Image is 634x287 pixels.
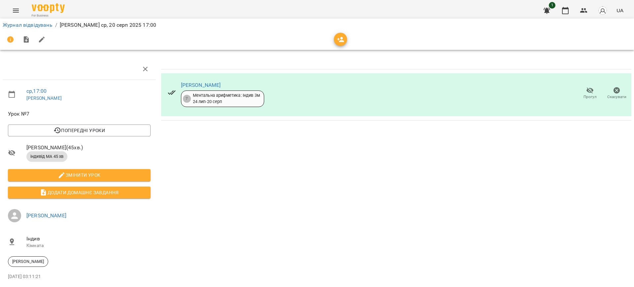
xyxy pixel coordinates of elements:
[8,259,48,265] span: [PERSON_NAME]
[8,256,48,267] div: [PERSON_NAME]
[193,92,260,105] div: Ментальна арифметика: Індив 3м 24 лип - 20 серп
[616,7,623,14] span: UA
[583,94,597,100] span: Прогул
[614,4,626,17] button: UA
[26,235,151,243] span: Індив
[8,169,151,181] button: Змінити урок
[8,273,151,280] p: [DATE] 03:11:21
[183,95,191,103] div: 7
[3,21,631,29] nav: breadcrumb
[13,189,145,197] span: Додати домашнє завдання
[607,94,626,100] span: Скасувати
[181,82,221,88] a: [PERSON_NAME]
[26,88,47,94] a: ср , 17:00
[26,242,151,249] p: Кімната
[8,125,151,136] button: Попередні уроки
[8,187,151,198] button: Додати домашнє завдання
[26,144,151,152] span: [PERSON_NAME] ( 45 хв. )
[26,154,67,160] span: індивід МА 45 хв
[577,84,603,103] button: Прогул
[549,2,555,9] span: 1
[8,3,24,18] button: Menu
[55,21,57,29] li: /
[13,171,145,179] span: Змінити урок
[26,95,62,101] a: [PERSON_NAME]
[603,84,630,103] button: Скасувати
[60,21,156,29] p: [PERSON_NAME] ср, 20 серп 2025 17:00
[13,126,145,134] span: Попередні уроки
[26,212,66,219] a: [PERSON_NAME]
[3,22,53,28] a: Журнал відвідувань
[598,6,607,15] img: avatar_s.png
[32,14,65,18] span: For Business
[32,3,65,13] img: Voopty Logo
[8,110,151,118] span: Урок №7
